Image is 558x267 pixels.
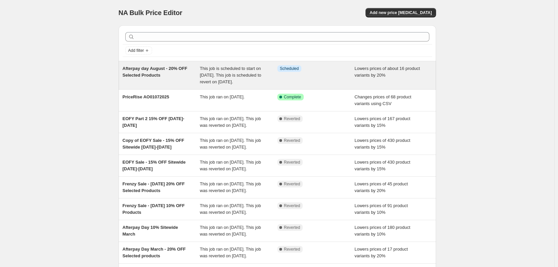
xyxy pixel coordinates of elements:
span: Complete [284,94,301,100]
span: Reverted [284,225,300,230]
span: Lowers prices of about 16 product variants by 20% [355,66,420,78]
span: Reverted [284,181,300,187]
span: Lowers prices of 430 product variants by 15% [355,138,410,150]
span: Reverted [284,247,300,252]
span: Reverted [284,116,300,121]
button: Add new price [MEDICAL_DATA] [366,8,436,17]
span: Lowers prices of 430 product variants by 15% [355,160,410,171]
span: This job ran on [DATE]. This job was reverted on [DATE]. [200,247,261,258]
span: Lowers prices of 17 product variants by 20% [355,247,408,258]
span: PriceRise AO01072025 [123,94,169,99]
span: This job ran on [DATE]. This job was reverted on [DATE]. [200,160,261,171]
span: Lowers prices of 91 product variants by 10% [355,203,408,215]
span: This job ran on [DATE]. This job was reverted on [DATE]. [200,138,261,150]
span: Afterpay Day March - 20% OFF Selected products [123,247,186,258]
span: Reverted [284,160,300,165]
span: Copy of EOFY Sale - 15% OFF Sitewide [DATE]-[DATE] [123,138,184,150]
span: NA Bulk Price Editor [119,9,182,16]
span: Lowers prices of 180 product variants by 10% [355,225,410,237]
span: Afterpay Day 10% Sitewide March [123,225,178,237]
button: Add filter [125,47,152,55]
span: Lowers prices of 167 product variants by 15% [355,116,410,128]
span: This job is scheduled to start on [DATE]. This job is scheduled to revert on [DATE]. [200,66,261,84]
span: This job ran on [DATE]. [200,94,245,99]
span: This job ran on [DATE]. This job was reverted on [DATE]. [200,116,261,128]
span: Lowers prices of 45 product variants by 20% [355,181,408,193]
span: EOFY Part 2 15% OFF [DATE]-[DATE] [123,116,184,128]
span: This job ran on [DATE]. This job was reverted on [DATE]. [200,225,261,237]
span: Add filter [128,48,144,53]
span: Reverted [284,138,300,143]
span: This job ran on [DATE]. This job was reverted on [DATE]. [200,203,261,215]
span: Changes prices of 68 product variants using CSV [355,94,411,106]
span: This job ran on [DATE]. This job was reverted on [DATE]. [200,181,261,193]
span: Scheduled [280,66,299,71]
span: Add new price [MEDICAL_DATA] [370,10,432,15]
span: Frenzy Sale - [DATE] 10% OFF Products [123,203,185,215]
span: Afterpay day August - 20% OFF Selected Products [123,66,187,78]
span: Reverted [284,203,300,208]
span: Frenzy Sale - [DATE] 20% OFF Selected Products [123,181,185,193]
span: EOFY Sale - 15% OFF Sitewide [DATE]-[DATE] [123,160,186,171]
